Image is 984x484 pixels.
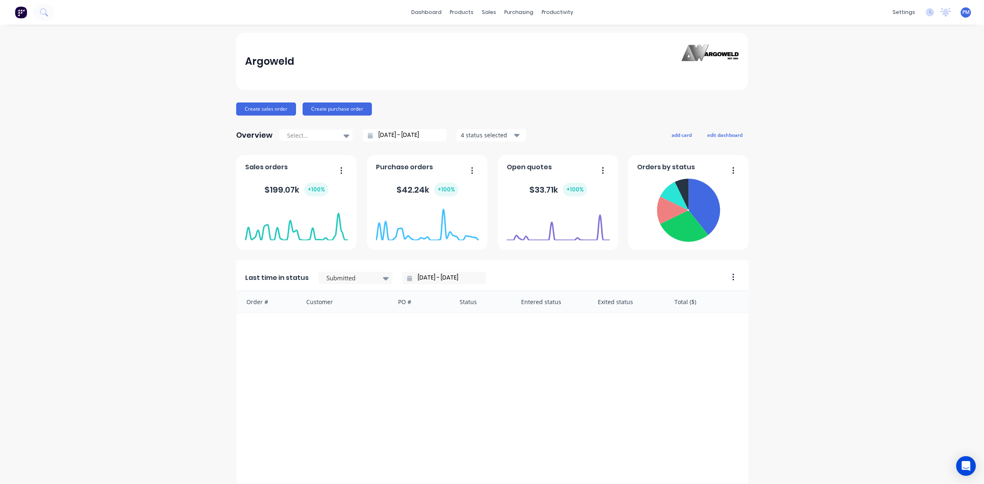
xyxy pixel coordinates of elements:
[264,183,328,196] div: $ 199.07k
[407,6,446,18] a: dashboard
[376,162,433,172] span: Purchase orders
[529,183,587,196] div: $ 33.71k
[513,291,590,313] div: Entered status
[236,102,296,116] button: Create sales order
[245,273,309,283] span: Last time in status
[888,6,919,18] div: settings
[666,291,748,313] div: Total ($)
[956,456,976,476] div: Open Intercom Messenger
[446,6,478,18] div: products
[637,162,695,172] span: Orders by status
[563,183,587,196] div: + 100 %
[298,291,390,313] div: Customer
[702,130,748,140] button: edit dashboard
[507,162,552,172] span: Open quotes
[962,9,970,16] span: PM
[500,6,538,18] div: purchasing
[461,131,512,139] div: 4 status selected
[390,291,451,313] div: PO #
[590,291,666,313] div: Exited status
[451,291,513,313] div: Status
[15,6,27,18] img: Factory
[304,183,328,196] div: + 100 %
[434,183,458,196] div: + 100 %
[396,183,458,196] div: $ 42.24k
[538,6,577,18] div: productivity
[236,127,273,143] div: Overview
[478,6,500,18] div: sales
[237,291,298,313] div: Order #
[666,130,697,140] button: add card
[456,129,526,141] button: 4 status selected
[245,53,294,70] div: Argoweld
[245,162,288,172] span: Sales orders
[681,45,739,79] img: Argoweld
[303,102,372,116] button: Create purchase order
